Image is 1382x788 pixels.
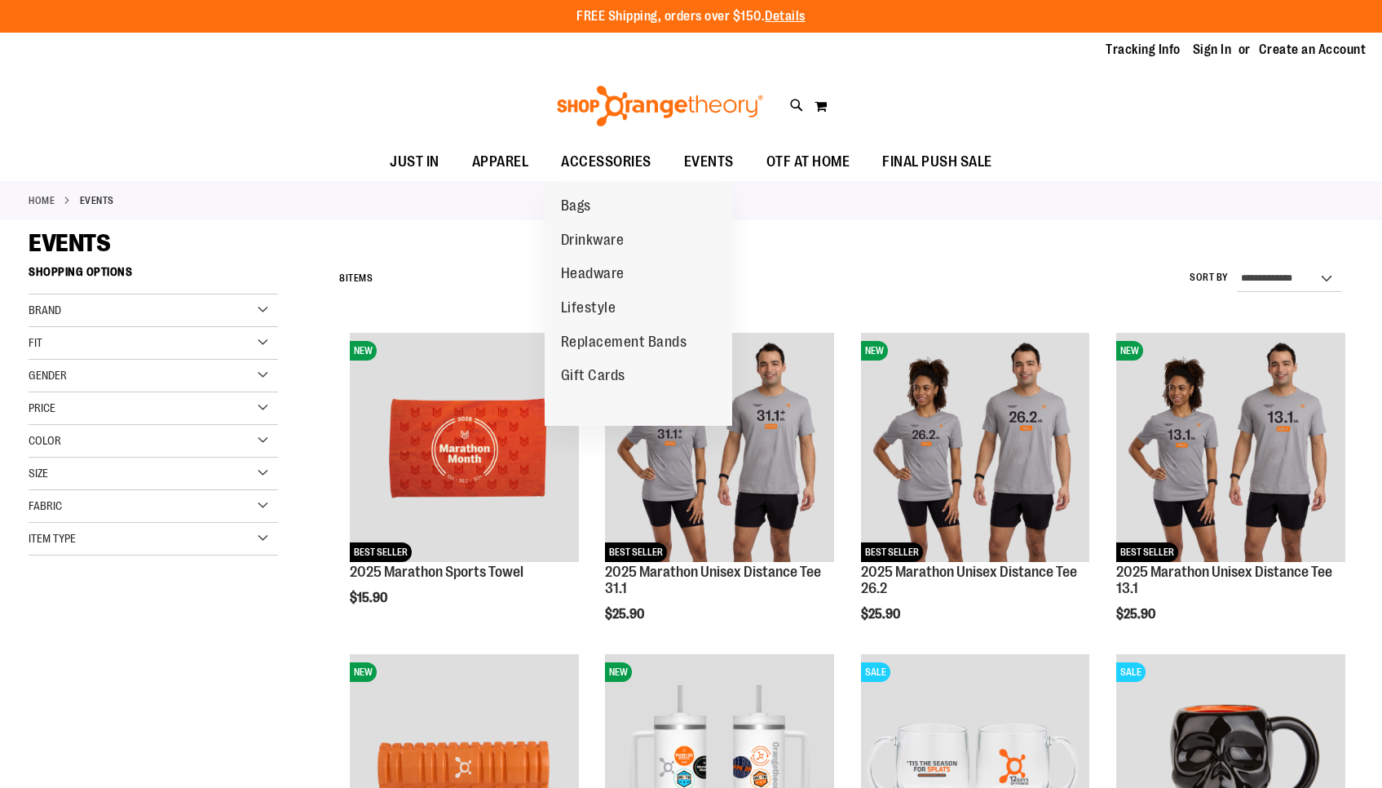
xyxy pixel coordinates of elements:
span: Gift Cards [561,367,625,387]
a: 2025 Marathon Sports TowelNEWBEST SELLER [350,333,579,564]
span: 8 [339,272,346,284]
span: BEST SELLER [605,542,667,562]
a: Bags [545,189,607,224]
span: NEW [605,662,632,682]
span: NEW [861,341,888,361]
span: NEW [350,662,377,682]
span: SALE [861,662,890,682]
a: Replacement Bands [545,325,704,360]
img: Shop Orangetheory [554,86,766,126]
a: JUST IN [373,144,456,181]
span: Price [29,401,55,414]
strong: EVENTS [80,193,114,208]
ul: ACCESSORIES [545,181,732,426]
span: Bags [561,197,591,218]
strong: Shopping Options [29,258,278,294]
a: 2025 Marathon Unisex Distance Tee 26.2NEWBEST SELLER [861,333,1090,564]
a: Sign In [1193,41,1232,59]
div: product [1108,325,1353,663]
a: FINAL PUSH SALE [866,144,1009,181]
span: Item Type [29,532,76,545]
span: Gender [29,369,67,382]
span: JUST IN [390,144,439,180]
span: $25.90 [1116,607,1158,622]
div: product [853,325,1098,663]
span: FINAL PUSH SALE [882,144,992,180]
img: 2025 Marathon Unisex Distance Tee 26.2 [861,333,1090,562]
a: 2025 Marathon Unisex Distance Tee 13.1 [1116,564,1332,596]
span: Color [29,434,61,447]
p: FREE Shipping, orders over $150. [576,7,806,26]
a: Gift Cards [545,359,642,393]
a: 2025 Marathon Sports Towel [350,564,523,580]
span: Lifestyle [561,299,616,320]
span: BEST SELLER [1116,542,1178,562]
span: Replacement Bands [561,334,687,354]
div: product [342,325,587,647]
span: Brand [29,303,61,317]
span: APPAREL [472,144,529,180]
span: BEST SELLER [350,542,412,562]
span: NEW [1116,341,1143,361]
a: OTF AT HOME [750,144,867,181]
a: ACCESSORIES [545,144,668,181]
a: Tracking Info [1106,41,1181,59]
img: 2025 Marathon Unisex Distance Tee 31.1 [605,333,834,562]
img: 2025 Marathon Sports Towel [350,333,579,562]
a: 2025 Marathon Unisex Distance Tee 13.1NEWBEST SELLER [1116,333,1345,564]
span: BEST SELLER [861,542,923,562]
span: Fabric [29,499,62,512]
span: $25.90 [605,607,647,622]
a: Home [29,193,55,208]
span: Size [29,467,48,480]
span: EVENTS [684,144,734,180]
a: Lifestyle [545,291,633,325]
span: Headware [561,265,625,286]
a: Headware [545,257,641,291]
a: 2025 Marathon Unisex Distance Tee 31.1NEWBEST SELLER [605,333,834,564]
label: Sort By [1190,271,1229,285]
a: EVENTS [668,144,750,180]
span: NEW [350,341,377,361]
span: EVENTS [29,229,110,257]
a: Details [765,9,806,24]
a: APPAREL [456,144,545,181]
span: Fit [29,336,42,349]
span: $15.90 [350,591,390,605]
div: product [597,325,842,663]
span: Drinkware [561,232,625,252]
a: 2025 Marathon Unisex Distance Tee 26.2 [861,564,1077,596]
h2: Items [339,266,373,291]
span: SALE [1116,662,1146,682]
span: $25.90 [861,607,903,622]
span: OTF AT HOME [766,144,850,180]
a: 2025 Marathon Unisex Distance Tee 31.1 [605,564,821,596]
span: ACCESSORIES [561,144,651,180]
a: Create an Account [1259,41,1367,59]
img: 2025 Marathon Unisex Distance Tee 13.1 [1116,333,1345,562]
a: Drinkware [545,224,641,258]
